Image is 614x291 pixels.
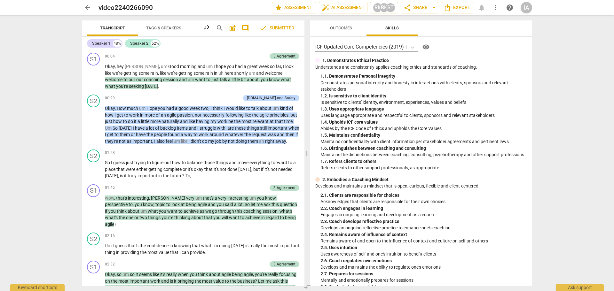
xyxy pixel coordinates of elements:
span: auto_fix_high [322,4,329,11]
p: Is sensitive to clients' identity, environment, experiences, values and beliefs [320,99,527,106]
span: check [259,24,267,32]
span: to [123,119,128,124]
span: important [268,126,288,131]
button: Review is completed [254,22,299,34]
span: Filler word [125,64,159,69]
p: Understands and consistently applies coaching ethics and standards of coaching. [315,64,527,71]
span: two [201,106,209,111]
span: , [209,106,210,111]
span: necessarily [202,112,225,118]
span: have [135,126,146,131]
span: , [115,106,117,111]
span: to [206,77,211,82]
div: Speaker 2 [130,40,148,47]
span: bit [241,77,247,82]
span: Export [444,4,470,11]
span: to [193,132,199,137]
a: Help [418,42,431,52]
span: Good [168,64,180,69]
div: ST [386,3,395,12]
span: 01:28 [105,150,115,156]
span: search [216,24,224,32]
span: to [182,160,187,165]
div: 48% [113,40,122,47]
span: So [105,160,111,165]
span: like [105,71,112,76]
span: people [154,132,168,137]
span: rain [150,71,158,76]
span: not [119,139,127,144]
span: , [159,64,161,69]
span: complete [163,167,183,172]
span: to [124,112,129,118]
p: Demonstrates personal integrity and honesty in interactions with clients, sponsors and relevant s... [320,80,527,93]
span: in [140,112,145,118]
span: had [235,64,244,69]
span: [DATE] [119,126,133,131]
span: were [126,167,136,172]
span: Okay [105,64,115,69]
span: at [270,119,275,124]
span: [DATE] [145,84,158,89]
span: how [113,119,123,124]
div: RN [373,3,382,12]
span: morning [180,64,198,69]
button: IA [521,2,532,13]
span: look [285,64,294,69]
span: How [117,106,127,111]
button: Sharing summary [430,2,438,13]
span: a [138,119,141,124]
span: job [215,139,222,144]
span: it's [188,167,194,172]
span: Assessment [275,4,313,11]
span: kind [280,106,289,111]
span: 00:04 [105,54,115,59]
span: okay [194,167,204,172]
span: Skills [385,26,399,30]
button: Help [421,42,431,52]
span: how [105,112,114,118]
span: get [107,132,114,137]
div: 52% [151,40,160,47]
span: and [179,77,188,82]
span: but [290,112,297,118]
span: naturally [161,119,180,124]
span: out [164,160,172,165]
span: a [146,126,149,131]
span: them [248,139,259,144]
span: I [105,132,107,137]
span: either [136,167,148,172]
span: not [228,139,236,144]
span: would [226,106,239,111]
span: in [214,71,218,76]
span: we're [112,71,123,76]
span: my [208,139,215,144]
span: most [241,119,253,124]
p: Uses language appropriate and respectful to clients, sponsors and relevant stakeholders [320,112,527,119]
span: , [288,112,290,118]
div: 1. 6. Distinguishes between coaching and consulting [320,145,527,152]
p: 1. Demonstrates Ethical Practice [322,57,389,64]
span: to [123,77,129,82]
span: shortly [234,71,249,76]
span: it [134,119,138,124]
span: star [275,4,282,11]
span: work [199,132,209,137]
div: Ask support [556,284,604,291]
div: [DOMAIN_NAME] and Safety [247,95,295,101]
span: just [211,77,220,82]
span: much [127,106,139,111]
span: Filler word [161,64,168,69]
span: that [275,119,284,124]
span: place [105,167,116,172]
span: . [286,139,287,144]
span: Analytics [204,26,226,30]
span: to [147,160,152,165]
span: good [178,106,190,111]
button: Add summary [227,23,238,33]
span: way [184,132,193,137]
span: relevant [253,119,270,124]
span: rain [205,71,214,76]
span: our [129,77,136,82]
